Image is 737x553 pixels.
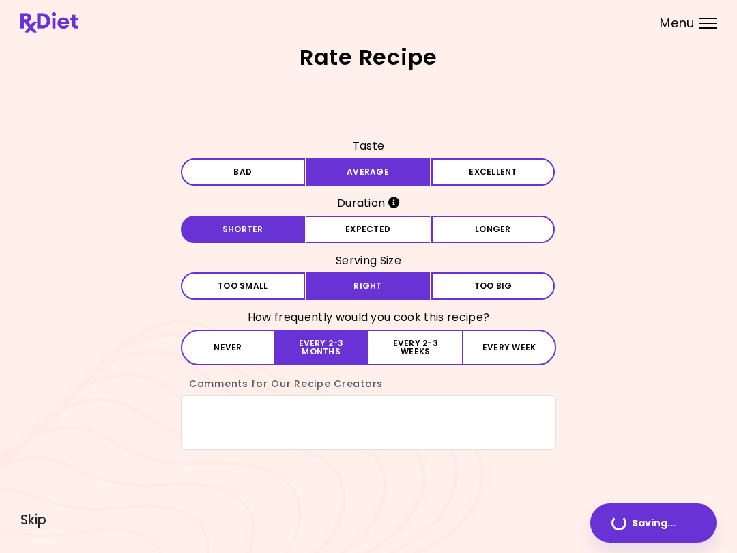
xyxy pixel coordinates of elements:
[181,250,556,272] h3: Serving Size
[369,330,462,365] button: Every 2-3 weeks
[388,197,400,208] i: Info
[275,330,369,365] button: Every 2-3 months
[474,282,512,290] span: Too big
[590,503,717,543] button: Saving...
[431,216,555,243] button: Longer
[20,12,78,33] img: RxDiet
[181,330,275,365] button: Never
[306,272,430,300] button: Right
[181,158,305,186] button: Bad
[306,158,430,186] button: Average
[181,216,305,243] button: Shorter
[218,282,268,290] span: Too small
[181,377,383,391] label: Comments for Our Recipe Creators
[20,513,46,528] button: Skip
[20,46,717,68] h2: Rate Recipe
[306,216,430,243] button: Expected
[660,17,695,29] span: Menu
[181,272,305,300] button: Too small
[632,518,676,528] span: Saving ...
[431,272,555,300] button: Too big
[181,307,556,328] h3: How frequently would you cook this recipe?
[431,158,555,186] button: Excellent
[181,135,556,157] h3: Taste
[181,193,556,214] h3: Duration
[462,330,556,365] button: Every week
